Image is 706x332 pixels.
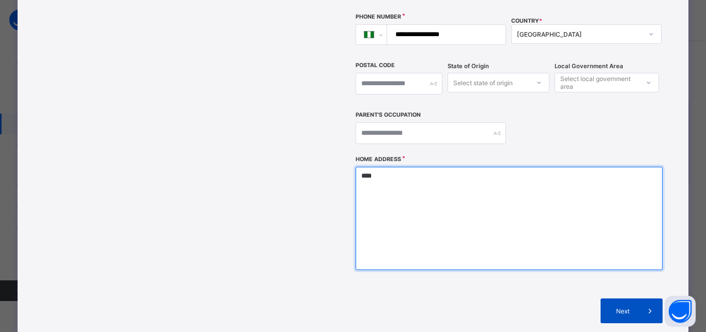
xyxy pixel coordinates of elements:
[560,73,638,92] div: Select local government area
[453,73,513,92] div: Select state of origin
[665,296,696,327] button: Open asap
[608,307,638,315] span: Next
[356,62,395,69] label: Postal Code
[555,62,623,70] span: Local Government Area
[511,18,542,24] span: COUNTRY
[356,156,401,163] label: Home Address
[448,62,489,70] span: State of Origin
[356,13,401,20] label: Phone Number
[517,30,642,38] div: [GEOGRAPHIC_DATA]
[356,112,421,118] label: Parent's Occupation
